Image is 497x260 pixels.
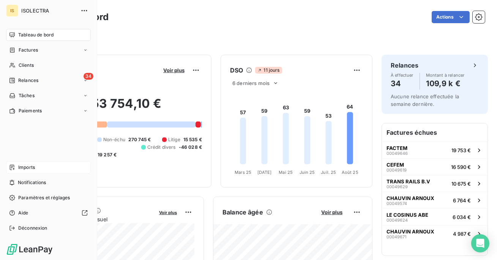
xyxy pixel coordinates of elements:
span: 00049629 [387,184,408,189]
span: Imports [18,164,35,171]
div: Open Intercom Messenger [471,234,489,252]
button: Actions [432,11,470,23]
span: Non-échu [103,136,125,143]
h6: Relances [391,61,418,70]
span: Tableau de bord [18,32,54,38]
span: 6 derniers mois [232,80,270,86]
span: TRANS RAILS B.V [387,178,430,184]
span: CEFEM [387,162,404,168]
button: CHAUVIN ARNOUX000496714 987 € [382,225,488,242]
span: Crédit divers [147,144,176,151]
tspan: Août 25 [342,170,358,175]
span: 10 675 € [451,181,471,187]
button: CEFEM0004961916 590 € [382,158,488,175]
span: Paramètres et réglages [18,194,70,201]
span: -46 028 € [179,144,202,151]
h2: 353 754,10 € [43,96,202,119]
span: 6 034 € [453,214,471,220]
span: Aucune relance effectuée la semaine dernière. [391,93,459,107]
span: LE COSINUS ABE [387,212,428,218]
span: CHAUVIN ARNOUX [387,195,434,201]
a: Aide [6,207,91,219]
span: Voir plus [159,210,177,215]
span: 00049624 [387,218,408,222]
button: Voir plus [157,209,179,216]
span: Factures [19,47,38,54]
button: Voir plus [161,67,187,74]
button: CHAUVIN ARNOUX000495746 764 € [382,192,488,208]
h4: 109,9 k € [426,77,465,90]
span: Montant à relancer [426,73,465,77]
span: CHAUVIN ARNOUX [387,228,434,235]
a: Paiements [6,105,91,117]
button: LE COSINUS ABE000496246 034 € [382,208,488,225]
span: Paiements [19,107,42,114]
a: Tâches [6,90,91,102]
span: 00049671 [387,235,406,239]
span: Chiffre d'affaires mensuel [43,215,154,223]
span: Relances [18,77,38,84]
tspan: Juin 25 [300,170,315,175]
h6: Balance âgée [222,208,263,217]
span: 270 745 € [128,136,151,143]
span: ISOLECTRA [21,8,76,14]
a: Factures [6,44,91,56]
a: Tableau de bord [6,29,91,41]
button: FACTEM0004964619 753 € [382,142,488,158]
a: Imports [6,161,91,173]
span: 4 987 € [453,231,471,237]
span: 11 jours [255,67,282,74]
span: 16 590 € [451,164,471,170]
button: Voir plus [319,209,345,216]
span: Voir plus [321,209,342,215]
span: -19 257 € [95,151,117,158]
span: 00049619 [387,168,407,172]
span: 6 764 € [453,197,471,203]
span: 34 [84,73,93,80]
span: 00049574 [387,201,407,206]
span: 15 535 € [183,136,202,143]
span: Tâches [19,92,35,99]
h6: Factures échues [382,123,488,142]
tspan: [DATE] [257,170,272,175]
span: Aide [18,210,28,216]
h6: DSO [230,66,243,75]
div: IS [6,5,18,17]
tspan: Mai 25 [279,170,293,175]
span: Clients [19,62,34,69]
span: À effectuer [391,73,413,77]
span: 19 753 € [451,147,471,153]
span: Litige [168,136,180,143]
tspan: Juil. 25 [321,170,336,175]
a: Clients [6,59,91,71]
span: FACTEM [387,145,407,151]
span: Notifications [18,179,46,186]
button: TRANS RAILS B.V0004962910 675 € [382,175,488,192]
img: Logo LeanPay [6,243,53,255]
a: Paramètres et réglages [6,192,91,204]
a: 34Relances [6,74,91,87]
h4: 34 [391,77,413,90]
span: Voir plus [163,67,185,73]
span: 00049646 [387,151,408,156]
tspan: Mars 25 [235,170,251,175]
span: Déconnexion [18,225,47,232]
